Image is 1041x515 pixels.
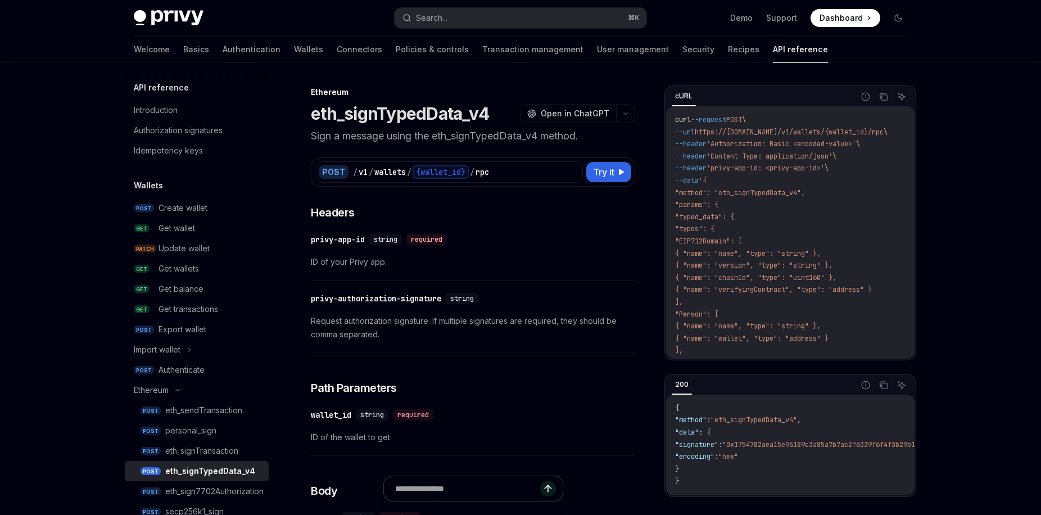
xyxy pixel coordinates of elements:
[691,115,726,124] span: --request
[675,322,821,331] span: { "name": "name", "type": "string" },
[407,166,411,178] div: /
[856,139,860,148] span: \
[159,323,206,336] div: Export wallet
[134,144,203,157] div: Idempotency keys
[141,447,161,455] span: POST
[294,36,323,63] a: Wallets
[586,162,631,182] button: Try it
[597,36,669,63] a: User management
[125,238,269,259] a: PATCHUpdate wallet
[675,139,707,148] span: --header
[858,378,873,392] button: Report incorrect code
[393,409,433,421] div: required
[125,100,269,120] a: Introduction
[628,13,640,22] span: ⌘ K
[726,115,742,124] span: POST
[311,87,635,98] div: Ethereum
[675,273,836,282] span: { "name": "chainId", "type": "uint160" },
[125,481,269,502] a: POSTeth_sign7702Authorization
[311,255,635,269] span: ID of your Privy app.
[125,141,269,161] a: Idempotency keys
[311,234,365,245] div: privy-app-id
[413,165,469,179] div: {wallet_id}
[541,108,609,119] span: Open in ChatGPT
[675,128,695,137] span: --url
[134,326,154,334] span: POST
[675,237,742,246] span: "EIP712Domain": [
[728,36,759,63] a: Recipes
[675,358,710,367] span: "Mail": [
[707,139,856,148] span: 'Authorization: Basic <encoded-value>'
[134,343,180,356] div: Import wallet
[359,166,368,178] div: v1
[825,164,829,173] span: \
[165,485,264,498] div: eth_sign7702Authorization
[675,452,714,461] span: "encoding"
[183,36,209,63] a: Basics
[337,36,382,63] a: Connectors
[134,36,170,63] a: Welcome
[159,201,207,215] div: Create wallet
[675,176,699,185] span: --data
[416,11,447,25] div: Search...
[675,464,679,473] span: }
[311,128,635,144] p: Sign a message using the eth_signTypedData_v4 method.
[675,188,805,197] span: "method": "eth_signTypedData_v4",
[319,165,348,179] div: POST
[675,213,734,222] span: "typed_data": {
[134,305,150,314] span: GET
[675,249,821,258] span: { "name": "name", "type": "string" },
[450,294,474,303] span: string
[311,293,441,304] div: privy-authorization-signature
[369,166,373,178] div: /
[675,152,707,161] span: --header
[125,441,269,461] a: POSTeth_signTransaction
[141,406,161,415] span: POST
[125,198,269,218] a: POSTCreate wallet
[141,487,161,496] span: POST
[714,452,718,461] span: :
[125,259,269,279] a: GETGet wallets
[311,380,397,396] span: Path Parameters
[159,363,205,377] div: Authenticate
[710,415,797,424] span: "eth_signTypedData_v4"
[125,218,269,238] a: GETGet wallet
[540,481,556,496] button: Send message
[159,262,199,275] div: Get wallets
[134,10,203,26] img: dark logo
[311,103,489,124] h1: eth_signTypedData_v4
[125,360,269,380] a: POSTAuthenticate
[395,8,646,28] button: Search...⌘K
[159,282,203,296] div: Get balance
[707,164,825,173] span: 'privy-app-id: <privy-app-id>'
[159,242,210,255] div: Update wallet
[134,265,150,273] span: GET
[675,224,714,233] span: "types": {
[374,166,406,178] div: wallets
[134,124,223,137] div: Authorization signatures
[360,410,384,419] span: string
[520,104,616,123] button: Open in ChatGPT
[675,440,718,449] span: "signature"
[470,166,474,178] div: /
[134,103,178,117] div: Introduction
[707,415,710,424] span: :
[820,12,863,24] span: Dashboard
[165,424,216,437] div: personal_sign
[593,165,614,179] span: Try it
[134,245,156,253] span: PATCH
[675,428,699,437] span: "data"
[675,297,683,306] span: ],
[675,200,718,209] span: "params": {
[718,452,738,461] span: "hex"
[889,9,907,27] button: Toggle dark mode
[675,415,707,424] span: "method"
[482,36,583,63] a: Transaction management
[699,428,710,437] span: : {
[894,89,909,104] button: Ask AI
[223,36,280,63] a: Authentication
[876,378,891,392] button: Copy the contents from the code block
[141,427,161,435] span: POST
[675,261,832,270] span: { "name": "version", "type": "string" },
[165,464,255,478] div: eth_signTypedData_v4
